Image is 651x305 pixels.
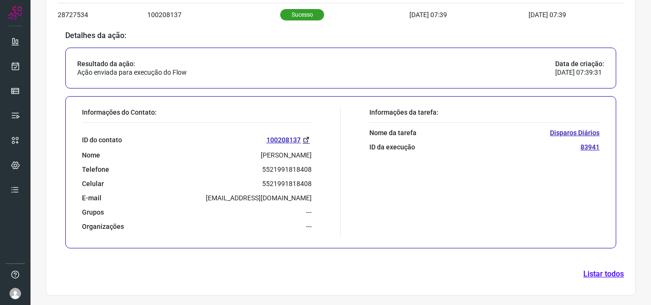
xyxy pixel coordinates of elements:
[369,128,417,137] p: Nome da tarefa
[82,151,100,159] p: Nome
[555,68,604,77] p: [DATE] 07:39:31
[261,151,312,159] p: [PERSON_NAME]
[306,222,312,231] p: ---
[306,208,312,216] p: ---
[369,143,415,151] p: ID da execução
[529,3,595,26] td: [DATE] 07:39
[65,31,616,40] p: Detalhes da ação:
[147,3,280,26] td: 100208137
[550,128,600,137] p: Disparos Diários
[580,143,600,151] p: 83941
[369,108,600,117] p: Informações da tarefa:
[58,3,147,26] td: 28727534
[77,68,187,77] p: Ação enviada para execução do Flow
[82,108,312,117] p: Informações do Contato:
[82,179,104,188] p: Celular
[555,59,604,68] p: Data de criação:
[82,208,104,216] p: Grupos
[280,9,324,20] p: Sucesso
[8,6,22,20] img: Logo
[77,59,187,68] p: Resultado da ação:
[82,136,122,144] p: ID do contato
[409,3,529,26] td: [DATE] 07:39
[262,165,312,174] p: 5521991818408
[82,165,109,174] p: Telefone
[266,134,312,145] a: 100208137
[82,222,124,231] p: Organizações
[206,194,312,202] p: [EMAIL_ADDRESS][DOMAIN_NAME]
[583,268,624,280] a: Listar todos
[10,288,21,299] img: avatar-user-boy.jpg
[82,194,102,202] p: E-mail
[262,179,312,188] p: 5521991818408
